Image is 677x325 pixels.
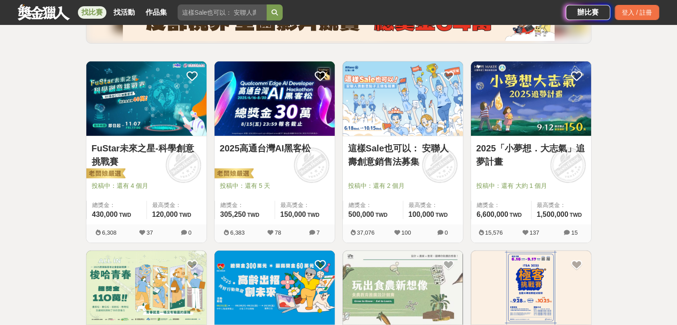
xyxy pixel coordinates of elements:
span: 7 [316,229,320,236]
span: 總獎金： [349,201,397,210]
img: 老闆娘嚴選 [85,168,126,180]
span: TWD [307,212,319,218]
span: 最高獎金： [537,201,586,210]
span: TWD [119,212,131,218]
span: 150,000 [280,211,306,218]
span: 1,500,000 [537,211,568,218]
span: TWD [570,212,582,218]
span: 500,000 [349,211,374,218]
img: Cover Image [343,251,463,325]
a: FuStar未來之星-科學創意挑戰賽 [92,142,201,168]
span: 6,600,000 [477,211,508,218]
img: Cover Image [471,251,591,325]
span: 投稿中：還有 4 個月 [92,181,201,191]
span: 430,000 [92,211,118,218]
img: Cover Image [215,61,335,136]
span: 最高獎金： [152,201,201,210]
span: 120,000 [152,211,178,218]
a: 2025「小夢想．大志氣」追夢計畫 [476,142,586,168]
span: 305,250 [220,211,246,218]
span: 最高獎金： [280,201,329,210]
img: Cover Image [86,61,207,136]
img: Cover Image [343,61,463,136]
span: 100,000 [409,211,434,218]
img: 老闆娘嚴選 [213,168,254,180]
span: 15,576 [485,229,503,236]
span: 0 [188,229,191,236]
a: 找活動 [110,6,138,19]
a: 這樣Sale也可以： 安聯人壽創意銷售法募集 [348,142,458,168]
div: 登入 / 註冊 [615,5,659,20]
span: 總獎金： [477,201,526,210]
img: Cover Image [471,61,591,136]
span: 15 [571,229,577,236]
a: 作品集 [142,6,170,19]
span: 78 [275,229,281,236]
span: 投稿中：還有 2 個月 [348,181,458,191]
span: TWD [510,212,522,218]
span: 總獎金： [92,201,141,210]
span: 總獎金： [220,201,269,210]
span: TWD [179,212,191,218]
span: TWD [435,212,447,218]
img: Cover Image [215,251,335,325]
span: 投稿中：還有 大約 1 個月 [476,181,586,191]
span: 37 [146,229,153,236]
span: 0 [445,229,448,236]
span: TWD [247,212,259,218]
input: 這樣Sale也可以： 安聯人壽創意銷售法募集 [178,4,267,20]
a: 2025高通台灣AI黑客松 [220,142,329,155]
span: 37,076 [357,229,375,236]
span: 6,308 [102,229,117,236]
span: 投稿中：還有 5 天 [220,181,329,191]
span: TWD [375,212,387,218]
span: 100 [401,229,411,236]
a: 找比賽 [78,6,106,19]
img: Cover Image [86,251,207,325]
span: 6,383 [230,229,245,236]
span: 137 [530,229,539,236]
a: 辦比賽 [566,5,610,20]
span: 最高獎金： [409,201,458,210]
